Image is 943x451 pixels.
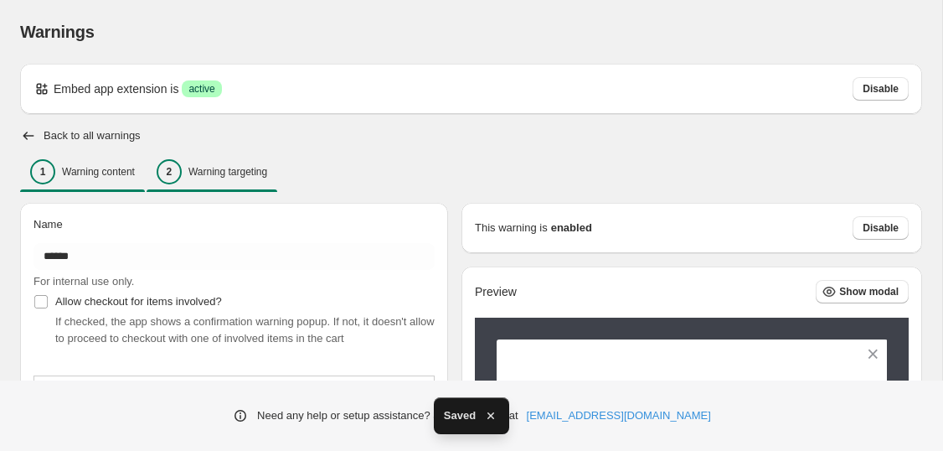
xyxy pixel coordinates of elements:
[188,165,267,179] p: Warning targeting
[54,80,178,97] p: Embed app extension is
[33,218,63,231] span: Name
[157,159,182,184] div: 2
[20,23,95,41] span: Warnings
[444,407,476,424] span: Saved
[863,82,899,96] span: Disable
[62,165,135,179] p: Warning content
[853,216,909,240] button: Disable
[475,220,548,236] p: This warning is
[44,129,141,143] h2: Back to all warnings
[188,82,214,96] span: active
[853,77,909,101] button: Disable
[147,154,277,189] button: 2Warning targeting
[55,295,222,308] span: Allow checkout for items involved?
[863,221,899,235] span: Disable
[551,220,592,236] strong: enabled
[839,285,899,298] span: Show modal
[33,275,134,288] span: For internal use only.
[475,285,517,299] h2: Preview
[30,159,55,184] div: 1
[527,407,711,424] a: [EMAIL_ADDRESS][DOMAIN_NAME]
[816,280,909,303] button: Show modal
[20,154,145,189] button: 1Warning content
[7,13,393,50] body: Rich Text Area. Press ALT-0 for help.
[55,315,435,345] span: If checked, the app shows a confirmation warning popup. If not, it doesn't allow to proceed to ch...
